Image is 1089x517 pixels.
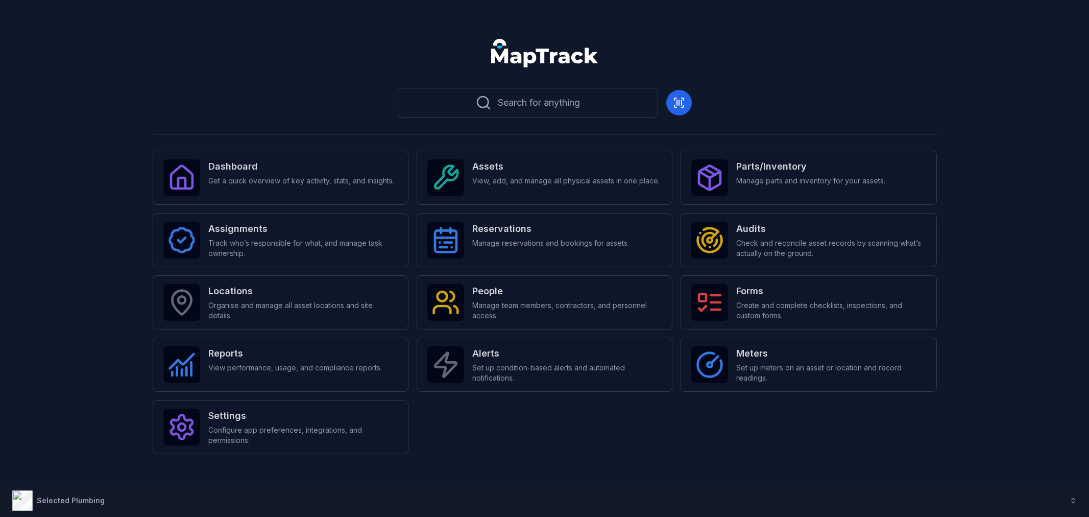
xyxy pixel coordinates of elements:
[681,275,936,330] a: FormsCreate and complete checklists, inspections, and custom forms.
[208,300,398,321] span: Organise and manage all asset locations and site details.
[153,213,408,267] a: AssignmentsTrack who’s responsible for what, and manage task ownership.
[208,346,382,361] strong: Reports
[736,346,926,361] strong: Meters
[475,39,615,67] nav: Global
[417,275,672,330] a: PeopleManage team members, contractors, and personnel access.
[472,176,660,186] span: View, add, and manage all physical assets in one place.
[153,151,408,205] a: DashboardGet a quick overview of key activity, stats, and insights.
[736,300,926,321] span: Create and complete checklists, inspections, and custom forms.
[37,496,105,505] strong: Selected Plumbing
[208,284,398,298] strong: Locations
[681,338,936,392] a: MetersSet up meters on an asset or location and record readings.
[472,346,662,361] strong: Alerts
[208,425,398,445] span: Configure app preferences, integrations, and permissions.
[681,213,936,267] a: AuditsCheck and reconcile asset records by scanning what’s actually on the ground.
[208,222,398,236] strong: Assignments
[736,222,926,236] strong: Audits
[398,88,658,118] button: Search for anything
[736,284,926,298] strong: Forms
[417,338,672,392] a: AlertsSet up condition-based alerts and automated notifications.
[736,176,885,186] span: Manage parts and inventory for your assets.
[153,338,408,392] a: ReportsView performance, usage, and compliance reports.
[153,400,408,454] a: SettingsConfigure app preferences, integrations, and permissions.
[472,222,629,236] strong: Reservations
[208,238,398,258] span: Track who’s responsible for what, and manage task ownership.
[472,159,660,174] strong: Assets
[208,409,398,423] strong: Settings
[417,213,672,267] a: ReservationsManage reservations and bookings for assets.
[681,151,936,205] a: Parts/InventoryManage parts and inventory for your assets.
[472,284,662,298] strong: People
[498,96,580,110] span: Search for anything
[736,363,926,383] span: Set up meters on an asset or location and record readings.
[736,159,885,174] strong: Parts/Inventory
[472,363,662,383] span: Set up condition-based alerts and automated notifications.
[208,176,394,186] span: Get a quick overview of key activity, stats, and insights.
[153,275,408,330] a: LocationsOrganise and manage all asset locations and site details.
[208,159,394,174] strong: Dashboard
[472,300,662,321] span: Manage team members, contractors, and personnel access.
[417,151,672,205] a: AssetsView, add, and manage all physical assets in one place.
[472,238,629,248] span: Manage reservations and bookings for assets.
[736,238,926,258] span: Check and reconcile asset records by scanning what’s actually on the ground.
[208,363,382,373] span: View performance, usage, and compliance reports.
